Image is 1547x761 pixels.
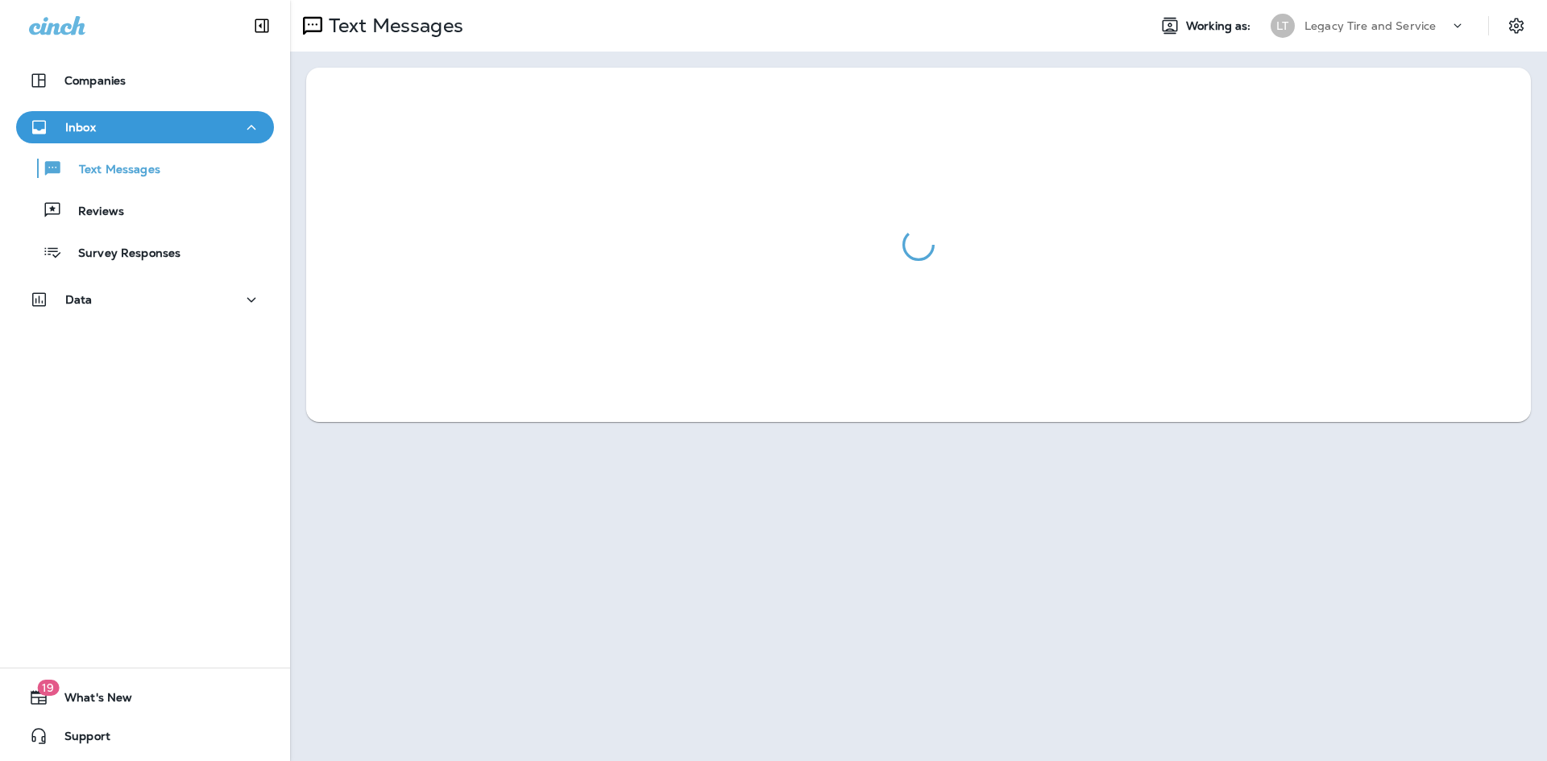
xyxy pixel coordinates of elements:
[239,10,284,42] button: Collapse Sidebar
[16,151,274,185] button: Text Messages
[62,246,180,262] p: Survey Responses
[48,730,110,749] span: Support
[1186,19,1255,33] span: Working as:
[1304,19,1436,32] p: Legacy Tire and Service
[65,293,93,306] p: Data
[1502,11,1531,40] button: Settings
[16,235,274,269] button: Survey Responses
[48,691,132,710] span: What's New
[62,205,124,220] p: Reviews
[322,14,463,38] p: Text Messages
[37,680,59,696] span: 19
[16,283,274,316] button: Data
[16,193,274,227] button: Reviews
[16,720,274,752] button: Support
[65,121,96,134] p: Inbox
[63,163,160,178] p: Text Messages
[1271,14,1295,38] div: LT
[16,681,274,713] button: 19What's New
[16,64,274,97] button: Companies
[64,74,126,87] p: Companies
[16,111,274,143] button: Inbox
